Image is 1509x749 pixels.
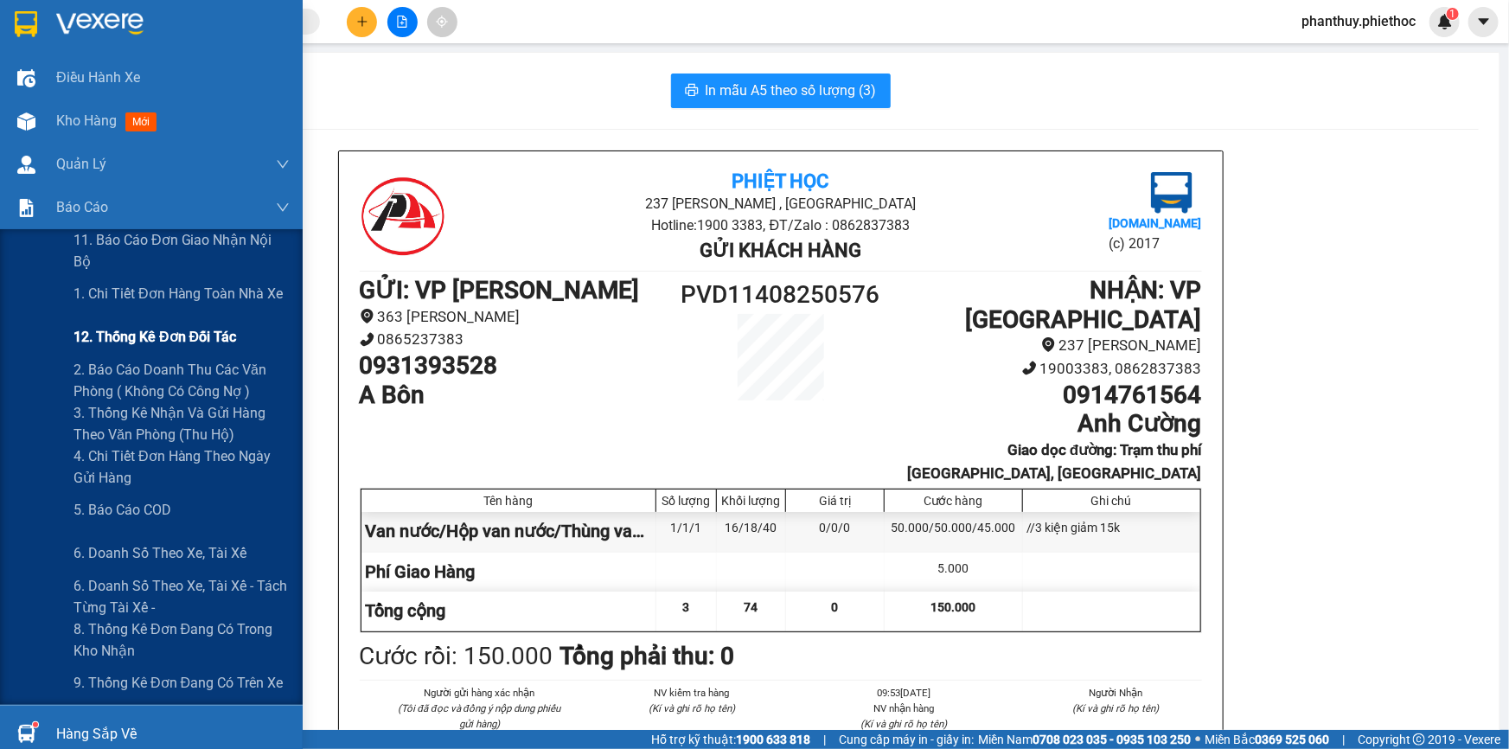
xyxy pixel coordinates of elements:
h1: A Bôn [360,381,675,410]
span: Hỗ trợ kỹ thuật: [651,730,810,749]
span: down [276,157,290,171]
img: warehouse-icon [17,69,35,87]
button: aim [427,7,457,37]
div: Cước hàng [889,494,1017,508]
img: solution-icon [17,199,35,217]
div: Số lượng [661,494,712,508]
b: NHẬN : VP [GEOGRAPHIC_DATA] [966,276,1202,334]
span: 1 [1449,8,1455,20]
strong: 1900 633 818 [736,733,810,746]
li: 237 [PERSON_NAME] , [GEOGRAPHIC_DATA] [500,193,1061,214]
span: down [276,201,290,214]
span: In mẫu A5 theo số lượng (3) [706,80,877,101]
div: //3 kiện giảm 15k [1023,512,1200,551]
button: file-add [387,7,418,37]
h1: 0931393528 [360,351,675,381]
li: Hotline: 1900 3383, ĐT/Zalo : 0862837383 [500,214,1061,236]
li: (c) 2017 [1109,233,1201,254]
span: file-add [396,16,408,28]
span: 11. Báo cáo đơn giao nhận nội bộ [74,229,290,272]
span: printer [685,83,699,99]
span: Kho hàng [56,112,117,129]
img: logo.jpg [1151,172,1192,214]
div: Giá trị [790,494,879,508]
button: plus [347,7,377,37]
div: Cước rồi : 150.000 [360,637,553,675]
span: 9. Thống kê đơn đang có trên xe [74,672,283,694]
span: Điều hành xe [56,67,140,88]
b: Phiệt Học [732,170,828,192]
img: warehouse-icon [17,112,35,131]
img: warehouse-icon [17,156,35,174]
span: Tổng cộng [366,600,446,621]
div: 0/0/0 [786,512,885,551]
li: 0865237383 [360,328,675,351]
button: caret-down [1468,7,1499,37]
span: 3. Thống kê nhận và gửi hàng theo văn phòng (thu hộ) [74,402,290,445]
li: Người Nhận [1031,685,1202,701]
i: (Tôi đã đọc và đồng ý nộp dung phiếu gửi hàng) [398,702,560,730]
span: 2. Báo cáo doanh thu các văn phòng ( không có công nợ ) [74,359,290,402]
span: 6. Doanh số theo xe, tài xế - tách từng tài xế - [74,575,290,618]
span: | [823,730,826,749]
span: plus [356,16,368,28]
sup: 1 [33,722,38,727]
div: Hàng sắp về [56,721,290,747]
li: 19003383, 0862837383 [886,357,1201,381]
i: (Kí và ghi rõ họ tên) [1073,702,1160,714]
b: Giao dọc đường: Trạm thu phí [GEOGRAPHIC_DATA], [GEOGRAPHIC_DATA] [908,441,1202,482]
div: 1/1/1 [656,512,717,551]
span: 6. Doanh số theo xe, tài xế [74,542,246,564]
sup: 1 [1447,8,1459,20]
span: 1. Chi tiết đơn hàng toàn nhà xe [74,283,284,304]
strong: 0708 023 035 - 0935 103 250 [1033,733,1191,746]
li: 237 [PERSON_NAME] [886,334,1201,357]
span: caret-down [1476,14,1492,29]
span: phone [360,332,374,347]
img: logo.jpg [360,172,446,259]
span: environment [360,309,374,323]
strong: 0369 525 060 [1255,733,1329,746]
span: 150.000 [930,600,975,614]
div: Phí Giao Hàng [361,553,657,592]
div: Khối lượng [721,494,781,508]
div: Tên hàng [366,494,652,508]
span: environment [1041,337,1056,352]
div: 5.000 [885,553,1022,592]
i: (Kí và ghi rõ họ tên) [860,718,947,730]
h1: 0914761564 [886,381,1201,410]
b: [DOMAIN_NAME] [1109,216,1201,230]
div: 16/18/40 [717,512,786,551]
img: icon-new-feature [1437,14,1453,29]
span: Quản Lý [56,153,106,175]
li: Người gửi hàng xác nhận [394,685,566,701]
span: | [1342,730,1345,749]
span: Miền Nam [978,730,1191,749]
span: mới [125,112,157,131]
span: 0 [832,600,839,614]
div: Van nước/Hộp van nước/Thùng van nước [361,512,657,551]
span: 5. Báo cáo COD [74,499,171,521]
div: Ghi chú [1027,494,1196,508]
li: NV nhận hàng [819,701,990,716]
span: phone [1022,361,1037,375]
h1: Anh Cường [886,409,1201,439]
button: printerIn mẫu A5 theo số lượng (3) [671,74,891,108]
span: Cung cấp máy in - giấy in: [839,730,974,749]
li: 363 [PERSON_NAME] [360,305,675,329]
b: GỬI : VP [PERSON_NAME] [360,276,640,304]
span: 12. Thống kê đơn đối tác [74,326,236,348]
span: aim [436,16,448,28]
li: NV kiểm tra hàng [606,685,777,701]
span: 4. Chi tiết đơn hàng theo ngày gửi hàng [74,445,290,489]
i: (Kí và ghi rõ họ tên) [649,702,735,714]
b: Gửi khách hàng [700,240,861,261]
span: Miền Bắc [1205,730,1329,749]
b: Tổng phải thu: 0 [560,642,735,670]
span: 74 [745,600,758,614]
span: phanthuy.phiethoc [1288,10,1429,32]
span: 8. Thống kê đơn đang có trong kho nhận [74,618,290,662]
span: 3 [683,600,690,614]
h1: PVD11408250576 [675,276,886,314]
span: copyright [1413,733,1425,746]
